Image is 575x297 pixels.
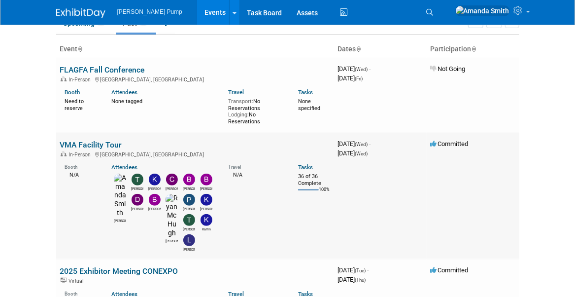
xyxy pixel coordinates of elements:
a: Tasks [298,89,313,96]
div: Christopher Thompson [166,186,178,191]
div: Ryan McHugh [166,238,178,244]
span: [DATE] [338,276,366,283]
img: Virtual Event [61,278,67,283]
div: Tony Lewis [183,226,195,232]
div: Karrin Scott [200,226,212,232]
img: Ryan McHugh [166,194,178,238]
th: Dates [334,41,427,58]
div: N/A [228,171,283,179]
img: Brian Peek [201,174,212,186]
img: David Perry [132,194,143,206]
img: Brian Lee [149,194,161,206]
a: Attendees [111,89,137,96]
a: Attendees [111,164,137,171]
a: Tasks [298,164,313,171]
a: Sort by Participation Type [472,45,476,53]
img: ExhibitDay [56,8,105,18]
div: None tagged [111,96,221,105]
th: Participation [427,41,519,58]
img: Lee Feeser [183,234,195,246]
div: Brian Lee [148,206,161,212]
a: Booth [65,89,80,96]
div: 36 of 36 Complete [298,173,330,186]
img: Karrin Scott [201,214,212,226]
div: Booth [65,161,97,170]
span: (Wed) [355,67,368,72]
span: Lodging: [228,111,249,118]
span: [DATE] [338,65,371,73]
div: [GEOGRAPHIC_DATA], [GEOGRAPHIC_DATA] [60,150,330,158]
div: Lee Feeser [183,246,195,252]
a: VMA Facility Tour [60,140,122,149]
span: [DATE] [338,74,363,82]
span: (Wed) [355,151,368,156]
a: Sort by Start Date [356,45,361,53]
img: Christopher Thompson [166,174,178,186]
td: 100% [319,187,330,200]
div: No Reservations No Reservations [228,96,283,125]
div: Teri Beth Perkins [131,186,143,191]
div: Patrick Champagne [183,206,195,212]
img: Kelly Seliga [149,174,161,186]
span: Transport: [228,98,253,105]
span: (Tue) [355,268,366,273]
div: David Perry [131,206,143,212]
span: [DATE] [338,140,371,148]
div: Travel [228,161,283,170]
span: - [368,266,369,274]
img: Amanda Smith [114,174,126,218]
div: Kim M [200,206,212,212]
div: Brian Peek [200,186,212,191]
img: Tony Lewis [183,214,195,226]
div: Bobby Zitzka [183,186,195,191]
div: [GEOGRAPHIC_DATA], [GEOGRAPHIC_DATA] [60,75,330,83]
span: (Thu) [355,277,366,283]
span: In-Person [69,76,94,83]
th: Event [56,41,334,58]
div: Kelly Seliga [148,186,161,191]
span: (Wed) [355,142,368,147]
a: Travel [228,89,244,96]
span: In-Person [69,151,94,158]
div: N/A [65,171,97,179]
span: (Fri) [355,76,363,81]
img: Amanda Smith [455,5,510,16]
span: Virtual [69,278,87,284]
img: In-Person Event [61,76,67,81]
span: Not Going [431,65,466,73]
a: 2025 Exhibitor Meeting CONEXPO [60,266,178,276]
span: [DATE] [338,266,369,274]
div: Booth [65,288,97,297]
img: Teri Beth Perkins [132,174,143,186]
img: Bobby Zitzka [183,174,195,186]
a: FLAGFA Fall Conference [60,65,145,74]
span: - [370,140,371,148]
img: Kim M [201,194,212,206]
div: Amanda Smith [114,218,126,223]
img: Patrick Champagne [183,194,195,206]
span: [DATE] [338,149,368,157]
span: - [370,65,371,73]
a: Sort by Event Name [78,45,83,53]
span: Committed [431,140,469,148]
span: None specified [298,98,320,111]
div: Need to reserve [65,96,97,111]
span: Committed [431,266,469,274]
img: In-Person Event [61,151,67,156]
span: [PERSON_NAME] Pump [117,8,182,15]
